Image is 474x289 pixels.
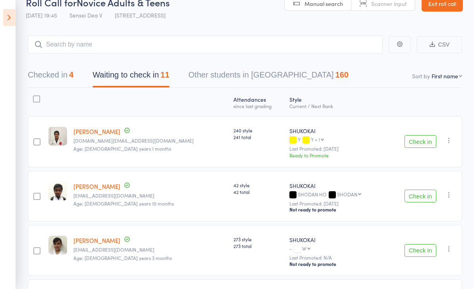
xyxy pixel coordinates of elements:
a: [PERSON_NAME] [73,182,120,190]
div: Ready to Promote [289,152,382,159]
button: Check in [405,244,436,257]
button: Checked in4 [28,66,73,87]
span: 241 total [233,134,283,140]
button: Waiting to check in11 [92,66,169,87]
button: Check in [405,190,436,202]
div: SHUKOKAI [289,127,382,135]
div: Y [289,137,382,144]
div: SHODAN HO [289,192,382,198]
div: since last grading [233,103,283,109]
small: Last Promoted: [DATE] [289,201,382,206]
img: image1571123106.png [48,236,67,254]
small: ashakattar@yahoo.com [73,193,227,198]
span: Age: [DEMOGRAPHIC_DATA] years 10 months [73,200,174,207]
span: Age: [DEMOGRAPHIC_DATA] years 1 months [73,145,171,152]
label: Sort by [412,72,430,80]
span: Sensei Dea V [69,11,102,19]
a: [PERSON_NAME] [73,236,120,244]
span: 273 style [233,236,283,242]
div: W [302,246,306,251]
small: shahi.ieee@gmail.com [73,138,227,144]
div: 160 [335,70,349,79]
div: Style [286,91,385,112]
small: Last Promoted: [DATE] [289,146,382,151]
button: Check in [405,135,436,148]
img: image1721036869.png [48,127,67,145]
div: Y + 1 [311,137,320,142]
div: Not ready to promote [289,206,382,213]
span: 273 total [233,242,283,249]
div: Current / Next Rank [289,103,382,109]
span: 240 style [233,127,283,134]
div: SHUKOKAI [289,182,382,190]
a: [PERSON_NAME] [73,127,120,136]
div: Not ready to promote [289,261,382,267]
input: Search by name [28,35,383,54]
small: Last Promoted: N/A [289,255,382,260]
small: farrugiaricky1@gmail.com [73,247,227,252]
div: SHUKOKAI [289,236,382,244]
div: SHODAN [337,192,357,197]
div: 11 [160,70,169,79]
button: CSV [417,36,462,53]
div: - [289,246,382,252]
div: First name [432,72,458,80]
span: [STREET_ADDRESS] [115,11,166,19]
span: [DATE] 19:45 [26,11,57,19]
span: 42 style [233,182,283,188]
img: image1567250229.png [48,182,67,200]
button: Other students in [GEOGRAPHIC_DATA]160 [189,66,349,87]
span: 42 total [233,188,283,195]
div: 4 [69,70,73,79]
span: Age: [DEMOGRAPHIC_DATA] years 3 months [73,254,172,261]
div: Atten­dances [230,91,286,112]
